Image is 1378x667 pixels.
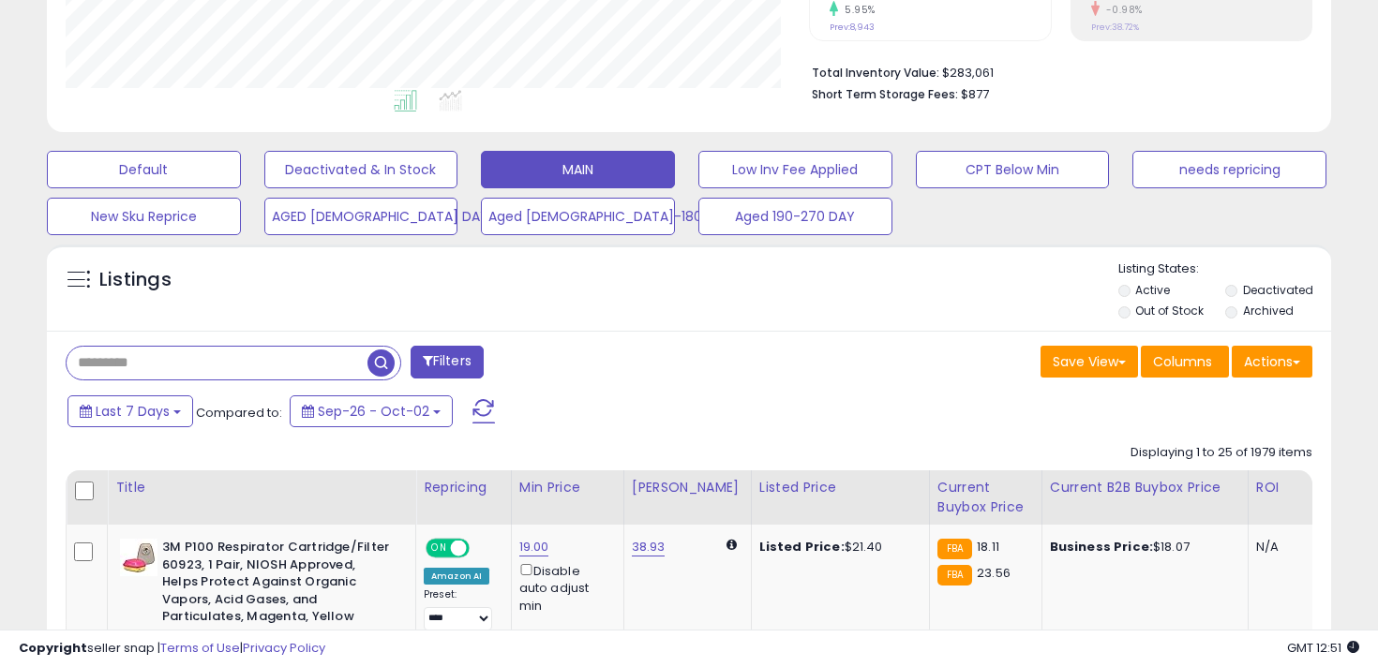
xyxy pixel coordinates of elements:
b: Business Price: [1050,538,1153,556]
div: Disable auto adjust min [519,560,609,615]
button: MAIN [481,151,675,188]
button: Save View [1041,346,1138,378]
button: Low Inv Fee Applied [698,151,892,188]
div: $18.07 [1050,539,1234,556]
label: Archived [1243,303,1294,319]
a: 19.00 [519,538,549,556]
p: Listing States: [1118,260,1332,278]
span: 23.56 [977,564,1011,582]
b: 3M P100 Respirator Cartridge/Filter 60923, 1 Pair, NIOSH Approved, Helps Protect Against Organic ... [162,539,390,630]
div: Preset: [424,588,497,630]
img: 41iud9TxI7L._SL40_.jpg [120,539,157,576]
small: -0.98% [1100,3,1143,17]
div: Displaying 1 to 25 of 1979 items [1131,444,1312,462]
div: Min Price [519,478,616,497]
button: Deactivated & In Stock [264,151,458,188]
button: Default [47,151,241,188]
div: Amazon AI [424,568,489,585]
span: OFF [467,541,497,556]
div: Title [115,478,408,497]
label: Out of Stock [1135,303,1204,319]
button: Aged 190-270 DAY [698,198,892,235]
h5: Listings [99,267,172,293]
button: Columns [1141,346,1229,378]
div: ROI [1256,478,1325,497]
button: AGED [DEMOGRAPHIC_DATA] DAY [264,198,458,235]
span: $877 [961,85,989,103]
div: [PERSON_NAME] [632,478,743,497]
small: Prev: 8,943 [830,22,875,33]
a: Privacy Policy [243,639,325,657]
span: ON [427,541,451,556]
button: needs repricing [1132,151,1326,188]
small: FBA [937,565,972,585]
div: Repricing [424,478,503,497]
small: 5.95% [838,3,876,17]
small: FBA [937,539,972,559]
div: Current Buybox Price [937,478,1034,517]
button: Filters [411,346,484,378]
small: Prev: 38.72% [1091,22,1139,33]
span: Columns [1153,352,1212,371]
b: Short Term Storage Fees: [812,86,958,102]
div: Listed Price [759,478,921,497]
b: Total Inventory Value: [812,65,939,81]
span: Sep-26 - Oct-02 [318,402,429,421]
label: Active [1135,282,1170,298]
button: Aged [DEMOGRAPHIC_DATA]-180 DAY [481,198,675,235]
a: Terms of Use [160,639,240,657]
label: Deactivated [1243,282,1313,298]
span: Last 7 Days [96,402,170,421]
strong: Copyright [19,639,87,657]
span: 2025-10-10 12:51 GMT [1287,639,1359,657]
div: seller snap | | [19,640,325,658]
button: CPT Below Min [916,151,1110,188]
button: Sep-26 - Oct-02 [290,395,453,427]
button: Actions [1232,346,1312,378]
span: Compared to: [196,404,282,422]
div: Current B2B Buybox Price [1050,478,1240,497]
span: 18.11 [977,538,999,556]
div: N/A [1256,539,1318,556]
a: 38.93 [632,538,666,556]
button: Last 7 Days [67,395,193,427]
li: $283,061 [812,60,1298,82]
b: Listed Price: [759,538,845,556]
div: $21.40 [759,539,915,556]
button: New Sku Reprice [47,198,241,235]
